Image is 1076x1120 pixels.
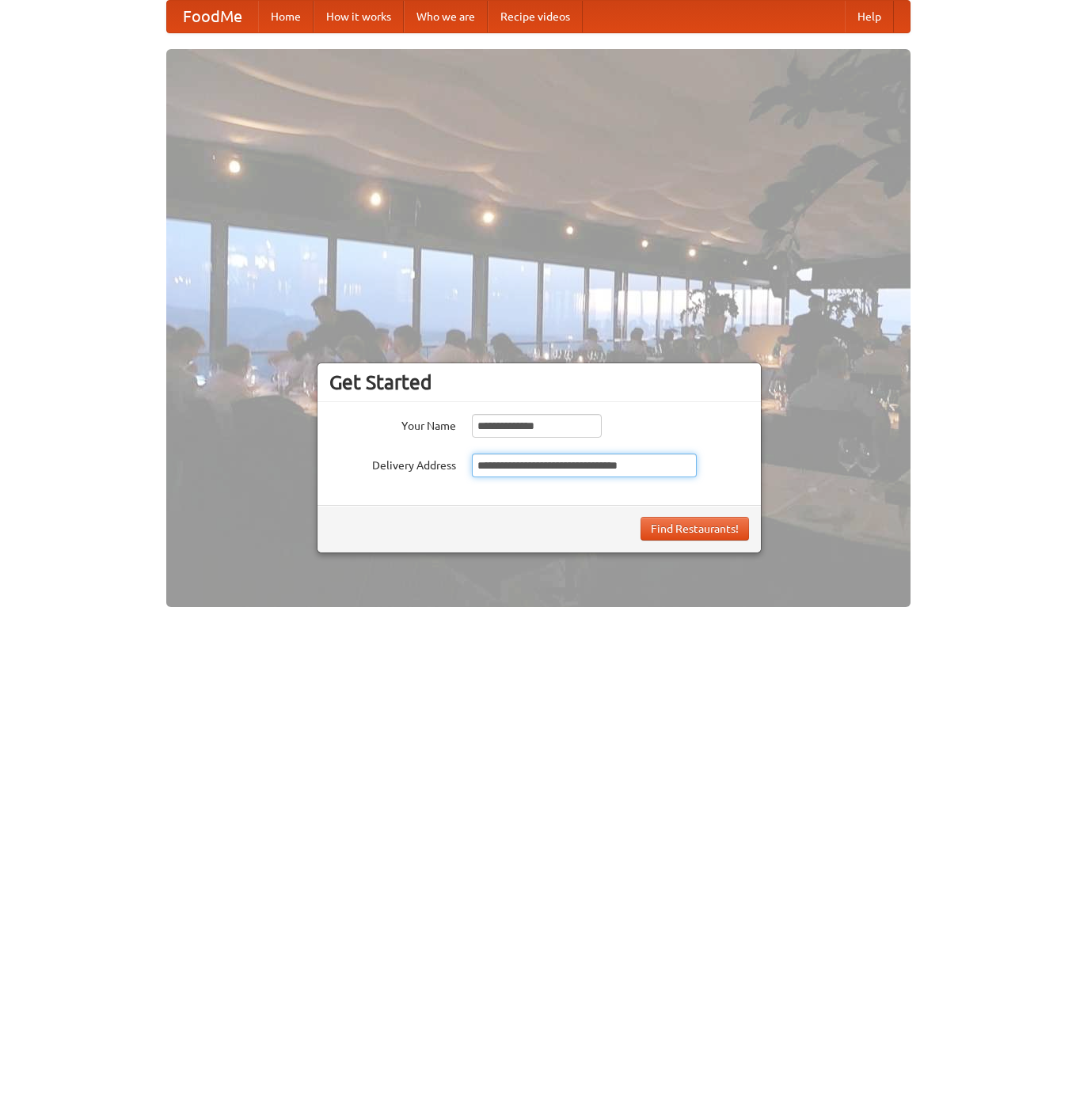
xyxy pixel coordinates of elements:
a: FoodMe [167,1,258,32]
a: Who we are [404,1,488,32]
a: Home [258,1,314,32]
h3: Get Started [329,370,749,394]
label: Your Name [329,414,456,434]
a: How it works [314,1,404,32]
a: Recipe videos [488,1,583,32]
label: Delivery Address [329,454,456,473]
a: Help [845,1,894,32]
button: Find Restaurants! [641,517,749,541]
